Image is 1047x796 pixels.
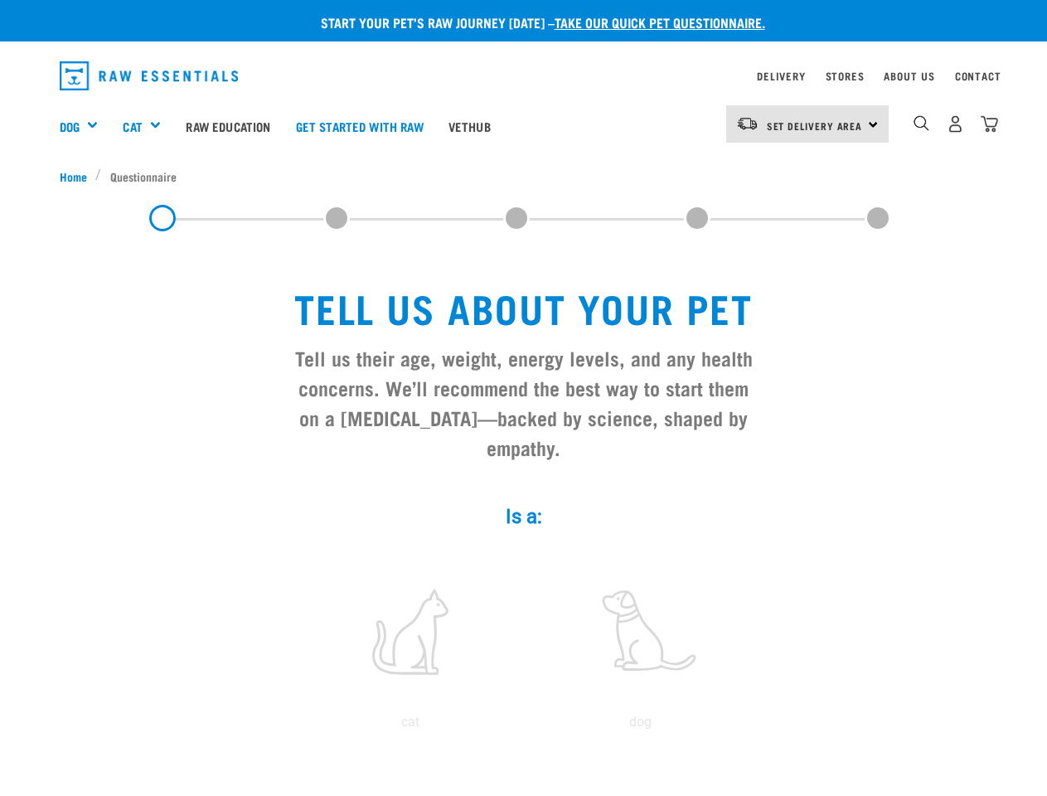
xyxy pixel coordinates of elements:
a: take our quick pet questionnaire. [555,18,765,26]
label: Is a: [275,502,773,531]
h3: Tell us their age, weight, energy levels, and any health concerns. We’ll recommend the best way t... [288,342,759,462]
span: Set Delivery Area [767,123,863,129]
a: Dog [60,117,80,136]
p: dog [529,712,753,732]
span: Home [60,167,87,185]
img: home-icon-1@2x.png [914,115,929,131]
img: home-icon@2x.png [981,115,998,133]
a: Home [60,167,96,185]
a: Raw Education [173,93,283,159]
a: Vethub [436,93,503,159]
nav: breadcrumbs [60,167,988,185]
img: van-moving.png [736,116,759,131]
a: Cat [123,117,142,136]
a: Stores [826,73,865,79]
img: user.png [947,115,964,133]
a: Contact [955,73,1001,79]
img: Raw Essentials Logo [60,61,239,90]
h1: Tell us about your pet [288,284,759,329]
a: Delivery [757,73,805,79]
a: Get started with Raw [284,93,436,159]
a: About Us [884,73,934,79]
p: cat [298,712,522,732]
nav: dropdown navigation [46,55,1001,97]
